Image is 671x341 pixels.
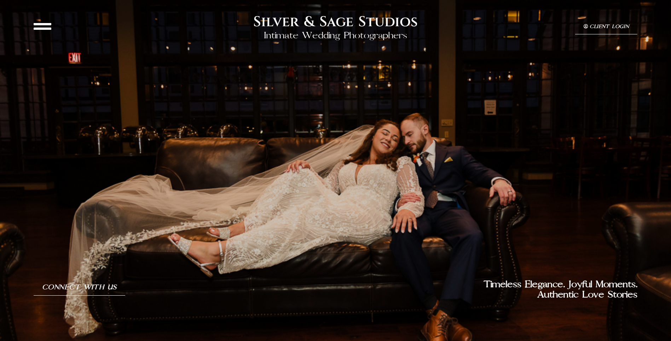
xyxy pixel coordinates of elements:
[575,20,638,34] a: Client Login
[264,30,407,41] h2: Intimate Wedding Photographers
[34,279,125,296] a: Connect With Us
[590,24,629,29] span: Client Login
[336,279,638,300] h2: Timeless Elegance. Joyful Moments. Authentic Love Stories
[42,284,117,291] span: Connect With Us
[253,13,418,30] h2: Silver & Sage Studios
